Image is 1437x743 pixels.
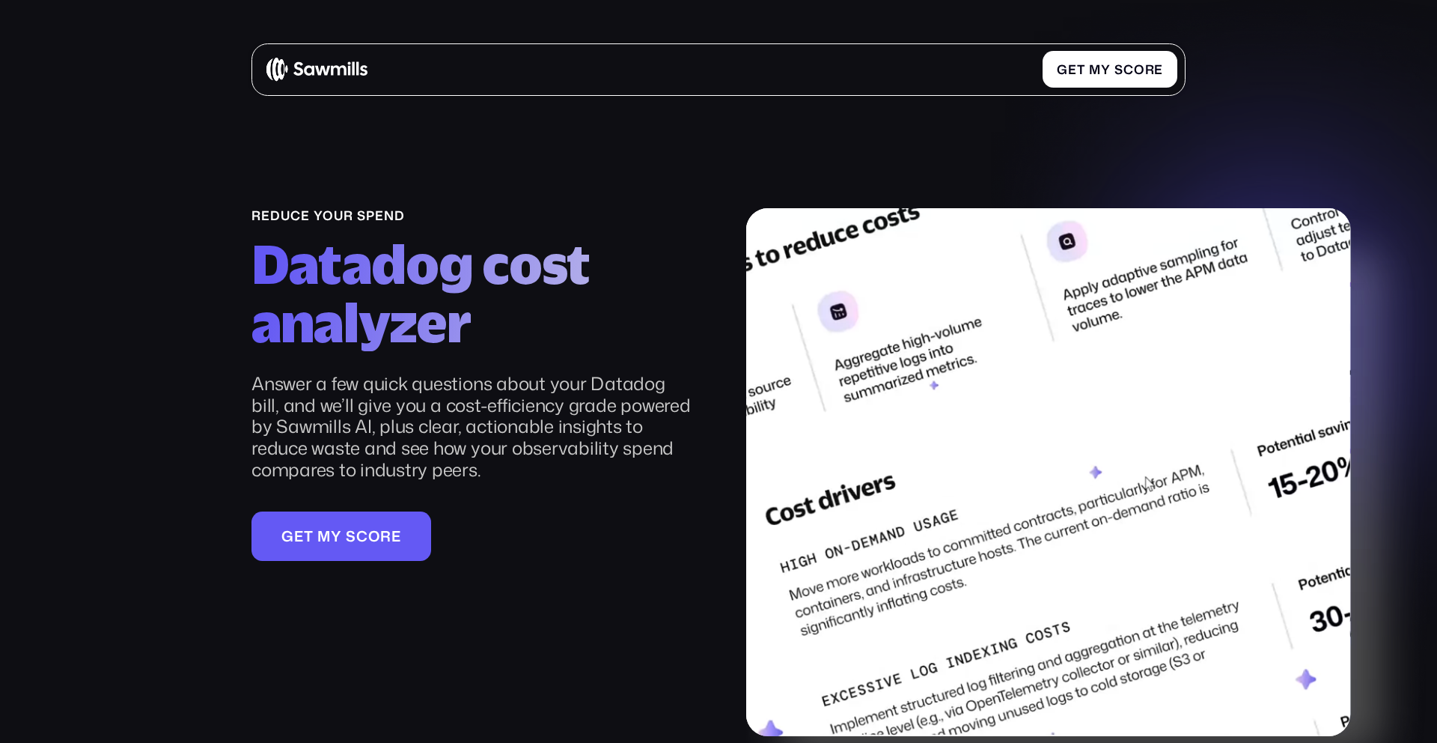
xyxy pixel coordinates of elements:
[1043,51,1177,88] a: Get my score
[251,234,691,351] h2: Datadog cost analyzer
[251,373,691,481] p: Answer a few quick questions about your Datadog bill, and we’ll give you a cost-efficiency grade ...
[1057,62,1163,77] div: Get my score
[266,527,417,545] div: Get my score
[251,208,691,223] div: reduce your spend
[251,512,431,561] a: Get my score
